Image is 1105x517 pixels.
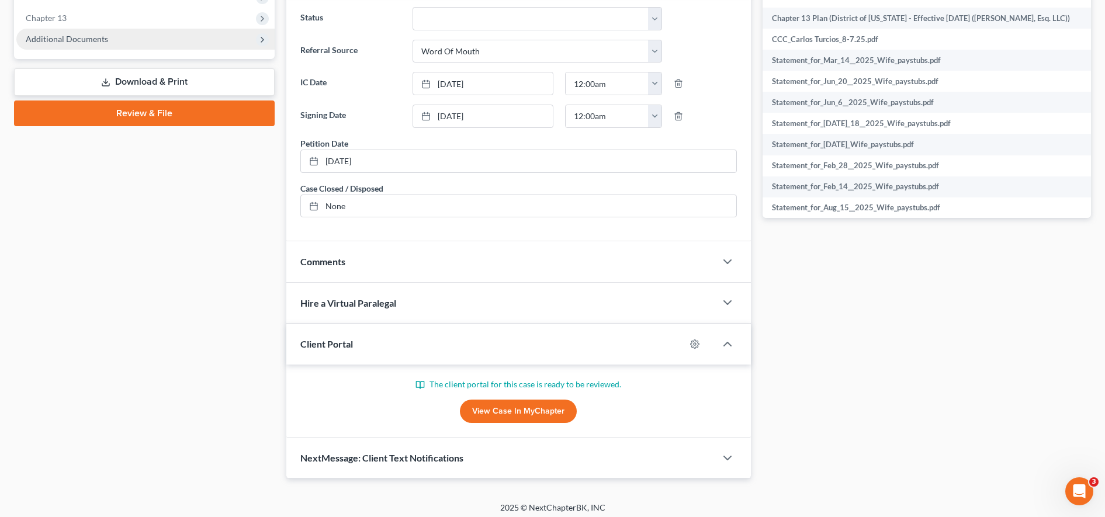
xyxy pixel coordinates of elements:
[295,40,407,63] label: Referral Source
[763,155,1094,176] td: Statement_for_Feb_28__2025_Wife_paystubs.pdf
[300,338,353,349] span: Client Portal
[763,197,1094,218] td: Statement_for_Aug_15__2025_Wife_paystubs.pdf
[763,92,1094,113] td: Statement_for_Jun_6__2025_Wife_paystubs.pdf
[1065,477,1093,505] iframe: Intercom live chat
[763,71,1094,92] td: Statement_for_Jun_20__2025_Wife_paystubs.pdf
[763,113,1094,134] td: Statement_for_[DATE]_18__2025_Wife_paystubs.pdf
[566,105,649,127] input: -- : --
[460,400,577,423] a: View Case in MyChapter
[301,150,736,172] a: [DATE]
[763,134,1094,155] td: Statement_for_[DATE]_Wife_paystubs.pdf
[300,379,737,390] p: The client portal for this case is ready to be reviewed.
[763,29,1094,50] td: CCC_Carlos Turcios_8-7.25.pdf
[300,137,348,150] div: Petition Date
[300,182,383,195] div: Case Closed / Disposed
[300,256,345,267] span: Comments
[14,100,275,126] a: Review & File
[26,34,108,44] span: Additional Documents
[763,50,1094,71] td: Statement_for_Mar_14__2025_Wife_paystubs.pdf
[763,8,1094,29] td: Chapter 13 Plan (District of [US_STATE] - Effective [DATE] ([PERSON_NAME], Esq. LLC))
[413,105,553,127] a: [DATE]
[763,176,1094,197] td: Statement_for_Feb_14__2025_Wife_paystubs.pdf
[300,452,463,463] span: NextMessage: Client Text Notifications
[295,72,407,95] label: IC Date
[26,13,67,23] span: Chapter 13
[301,195,736,217] a: None
[300,297,396,308] span: Hire a Virtual Paralegal
[14,68,275,96] a: Download & Print
[295,7,407,30] label: Status
[295,105,407,128] label: Signing Date
[413,72,553,95] a: [DATE]
[566,72,649,95] input: -- : --
[1089,477,1099,487] span: 3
